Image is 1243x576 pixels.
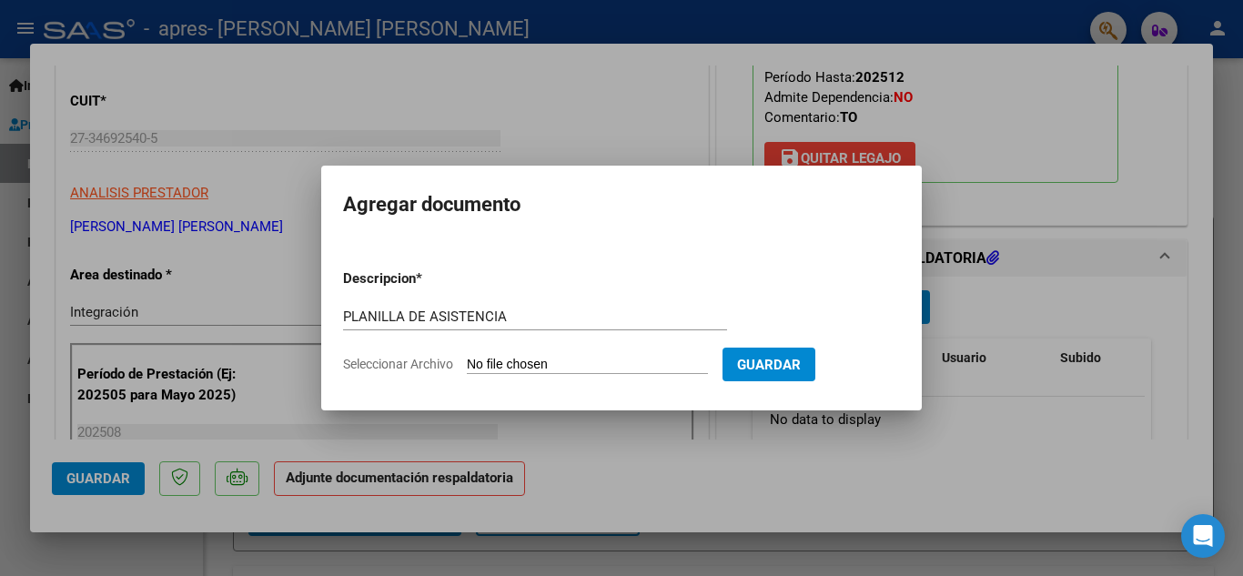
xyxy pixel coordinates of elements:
[343,187,900,222] h2: Agregar documento
[1181,514,1225,558] div: Open Intercom Messenger
[737,357,801,373] span: Guardar
[343,357,453,371] span: Seleccionar Archivo
[723,348,815,381] button: Guardar
[343,268,510,289] p: Descripcion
